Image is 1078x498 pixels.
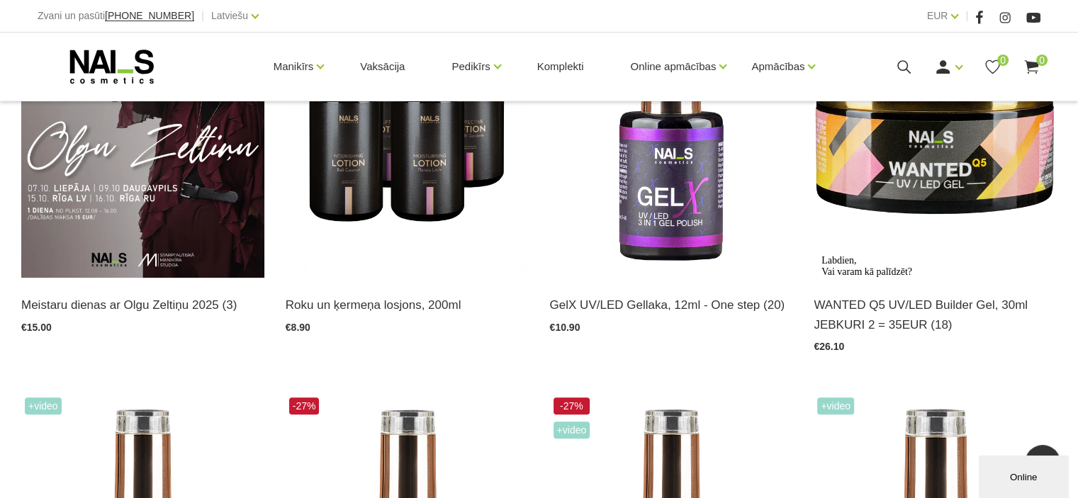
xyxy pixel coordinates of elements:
[21,295,264,315] a: Meistaru dienas ar Olgu Zeltiņu 2025 (3)
[6,6,261,28] div: Labdien,Vai varam kā palīdzēt?
[630,38,716,95] a: Online apmācības
[550,295,793,315] a: GelX UV/LED Gellaka, 12ml - One step (20)
[814,295,1057,334] a: WANTED Q5 UV/LED Builder Gel, 30ml JEBKURI 2 = 35EUR (18)
[286,322,310,333] span: €8.90
[6,6,96,28] span: Labdien, Vai varam kā palīdzēt?
[286,295,529,315] a: Roku un ķermeņa losjons, 200ml
[554,397,590,414] span: -27%
[751,38,804,95] a: Apmācības
[21,322,52,333] span: €15.00
[105,10,194,21] span: [PHONE_NUMBER]
[1023,58,1040,76] a: 0
[1036,55,1048,66] span: 0
[965,7,968,25] span: |
[927,7,948,24] a: EUR
[550,322,580,333] span: €10.90
[816,249,1071,448] iframe: chat widget
[201,7,204,25] span: |
[554,421,590,438] span: +Video
[984,58,1001,76] a: 0
[979,453,1071,498] iframe: chat widget
[38,7,194,25] div: Zvani un pasūti
[25,397,62,414] span: +Video
[274,38,314,95] a: Manikīrs
[289,397,320,414] span: -27%
[105,11,194,21] a: [PHONE_NUMBER]
[349,33,416,101] a: Vaksācija
[814,341,844,352] span: €26.10
[451,38,490,95] a: Pedikīrs
[997,55,1009,66] span: 0
[211,7,248,24] a: Latviešu
[526,33,595,101] a: Komplekti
